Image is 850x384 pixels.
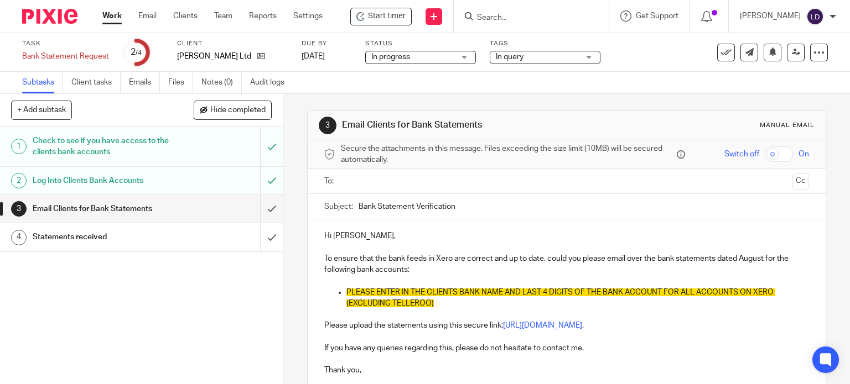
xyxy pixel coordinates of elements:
small: /4 [136,50,142,56]
label: Task [22,39,109,48]
p: [PERSON_NAME] Ltd [177,51,251,62]
span: Switch off [724,149,759,160]
div: 2 [11,173,27,188]
a: Client tasks [71,72,121,93]
img: svg%3E [806,8,824,25]
span: PLEASE ENTER IN THE CLIENTS BANK NAME AND LAST 4 DIGITS OF THE BANK ACCOUNT FOR ALL ACCOUNTS ON X... [346,288,775,307]
input: Search [476,13,576,23]
label: Client [177,39,288,48]
div: 3 [11,201,27,217]
div: 2 [131,46,142,59]
a: Reports [249,10,277,22]
label: To: [324,176,336,187]
h1: Email Clients for Bank Statements [33,201,177,217]
div: Manual email [760,121,815,130]
h1: Statements received [33,229,177,245]
a: Clients [173,10,198,22]
button: + Add subtask [11,101,72,119]
label: Due by [302,39,351,48]
h1: Log Into Clients Bank Accounts [33,172,177,189]
span: [DATE] [302,52,325,60]
img: Pixie [22,9,77,24]
div: 3 [319,117,336,134]
h1: Check to see if you have access to the clients bank accounts [33,133,177,161]
span: Start timer [368,10,406,22]
p: Thank you, [324,365,810,376]
a: Settings [293,10,323,22]
p: If you have any queries regarding this, please do not hesitate to contact me. [324,343,810,354]
p: To ensure that the bank feeds in Xero are correct and up to date, could you please email over the... [324,253,810,276]
h1: Email Clients for Bank Statements [342,119,590,131]
span: On [799,149,809,160]
a: Email [138,10,157,22]
a: Files [168,72,193,93]
label: Tags [490,39,600,48]
button: Hide completed [194,101,272,119]
span: Get Support [636,12,678,20]
span: In query [496,53,524,61]
a: Audit logs [250,72,293,93]
span: Secure the attachments in this message. Files exceeding the size limit (10MB) will be secured aut... [341,143,675,166]
label: Status [365,39,476,48]
p: Please upload the statements using this secure link: . [324,320,810,331]
p: Hi [PERSON_NAME], [324,230,810,241]
span: Hide completed [210,106,266,115]
button: Cc [792,173,809,190]
div: Boltz Ltd - Bank Statement Request [350,8,412,25]
div: Bank Statement Request [22,51,109,62]
span: In progress [371,53,410,61]
a: Work [102,10,122,22]
p: [PERSON_NAME] [740,10,801,22]
label: Subject: [324,201,353,212]
a: [URL][DOMAIN_NAME] [503,322,582,329]
a: Team [214,10,232,22]
a: Emails [129,72,160,93]
a: Subtasks [22,72,63,93]
div: 1 [11,139,27,154]
div: 4 [11,230,27,245]
a: Notes (0) [201,72,242,93]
